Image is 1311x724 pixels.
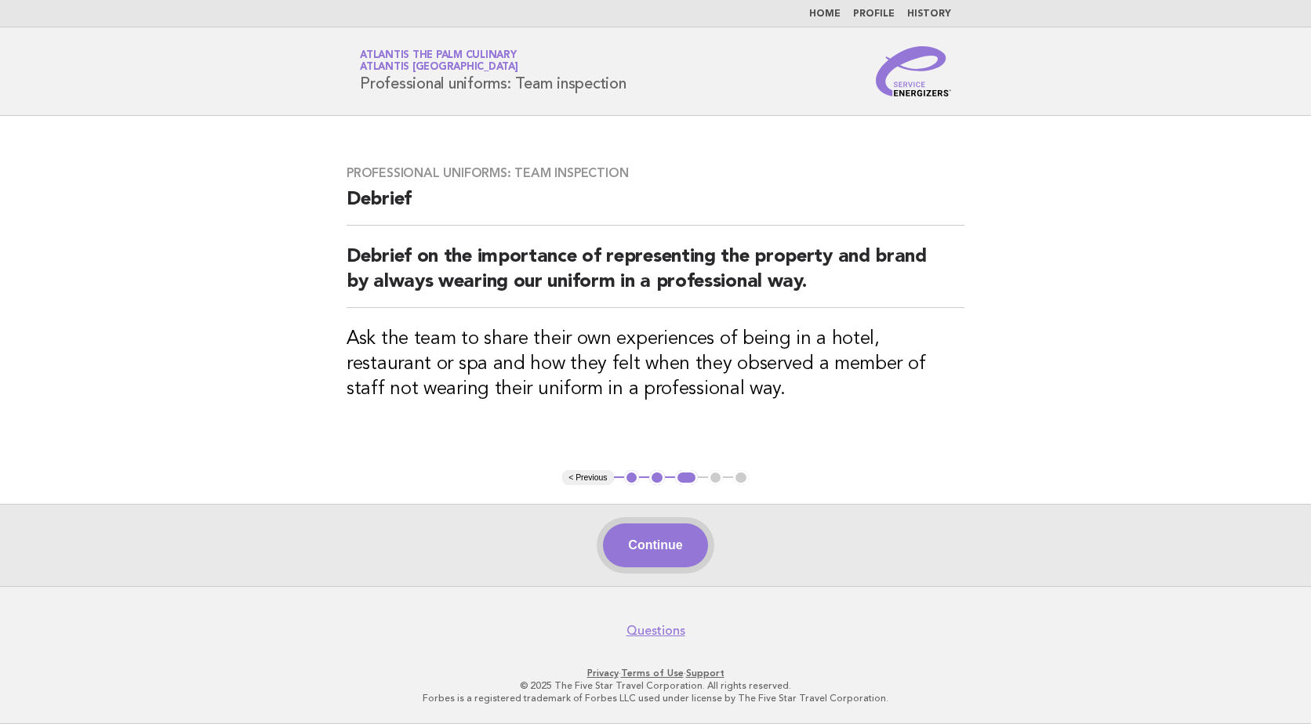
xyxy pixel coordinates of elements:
p: © 2025 The Five Star Travel Corporation. All rights reserved. [176,679,1135,692]
h3: Professional uniforms: Team inspection [347,165,964,181]
a: Profile [853,9,895,19]
h1: Professional uniforms: Team inspection [360,51,626,92]
a: Questions [626,623,685,639]
h2: Debrief [347,187,964,226]
button: 3 [675,470,698,486]
img: Service Energizers [876,46,951,96]
p: · · [176,667,1135,679]
a: Home [809,9,841,19]
a: Atlantis The Palm CulinaryAtlantis [GEOGRAPHIC_DATA] [360,50,518,72]
a: Support [686,668,724,679]
button: Continue [603,523,707,567]
h2: Debrief on the importance of representing the property and brand by always wearing our uniform in... [347,244,964,308]
a: Privacy [587,668,619,679]
a: Terms of Use [621,668,684,679]
span: Atlantis [GEOGRAPHIC_DATA] [360,63,518,73]
p: Forbes is a registered trademark of Forbes LLC used under license by The Five Star Travel Corpora... [176,692,1135,704]
button: 2 [649,470,665,486]
h3: Ask the team to share their own experiences of being in a hotel, restaurant or spa and how they f... [347,327,964,402]
a: History [907,9,951,19]
button: < Previous [562,470,613,486]
button: 1 [624,470,640,486]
